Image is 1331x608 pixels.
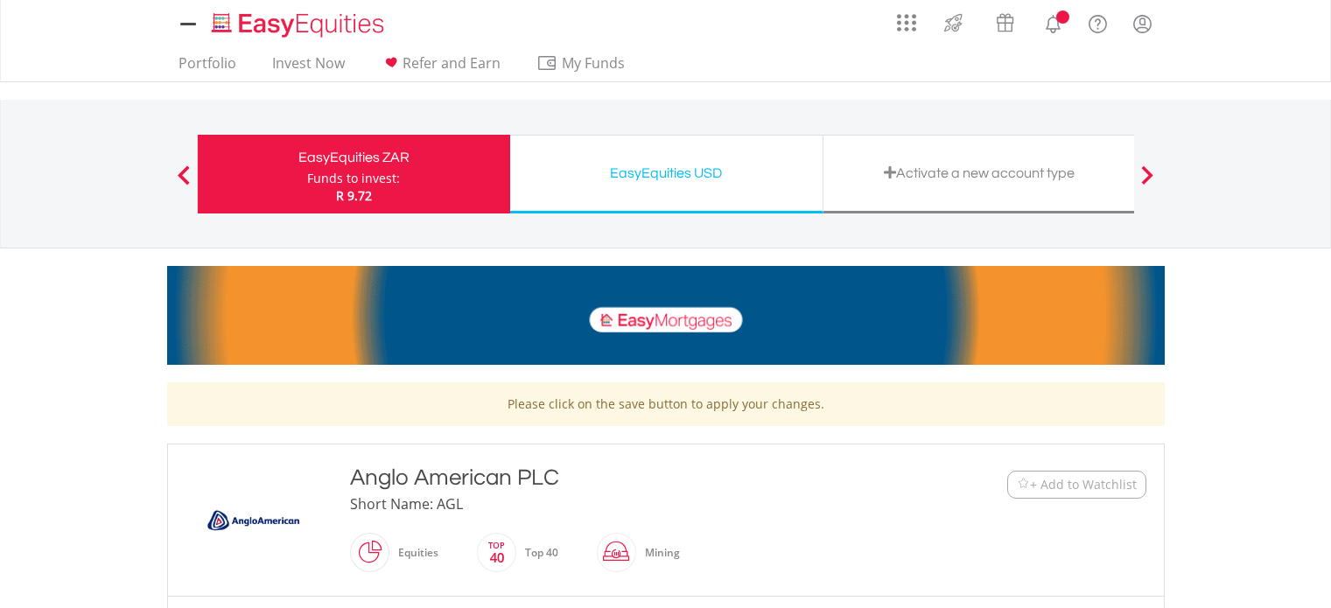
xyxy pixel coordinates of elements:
[834,161,1125,185] div: Activate a new account type
[516,532,558,574] div: Top 40
[1075,4,1120,39] a: FAQ's and Support
[403,53,501,73] span: Refer and Earn
[350,493,900,514] div: Short Name: AGL
[1007,471,1146,499] button: Watchlist + Add to Watchlist
[897,13,916,32] img: grid-menu-icon.svg
[167,382,1165,426] div: Please click on the save button to apply your changes.
[208,145,500,170] div: EasyEquities ZAR
[265,54,352,81] a: Invest Now
[886,4,928,32] a: AppsGrid
[208,10,391,39] img: EasyEquities_Logo.png
[205,4,391,39] a: Home page
[336,187,372,204] span: R 9.72
[1017,478,1030,491] img: Watchlist
[939,9,968,37] img: thrive-v2.svg
[991,9,1019,37] img: vouchers-v2.svg
[389,532,438,574] div: Equities
[1030,476,1137,493] span: + Add to Watchlist
[374,54,508,81] a: Refer and Earn
[1120,4,1165,43] a: My Profile
[536,52,651,74] span: My Funds
[189,479,320,562] img: EQU.ZA.AGL.png
[636,532,680,574] div: Mining
[172,54,243,81] a: Portfolio
[1031,4,1075,39] a: Notifications
[307,170,400,187] div: Funds to invest:
[979,4,1031,37] a: Vouchers
[521,161,812,185] div: EasyEquities USD
[167,266,1165,365] img: EasyMortage Promotion Banner
[350,462,900,493] div: Anglo American PLC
